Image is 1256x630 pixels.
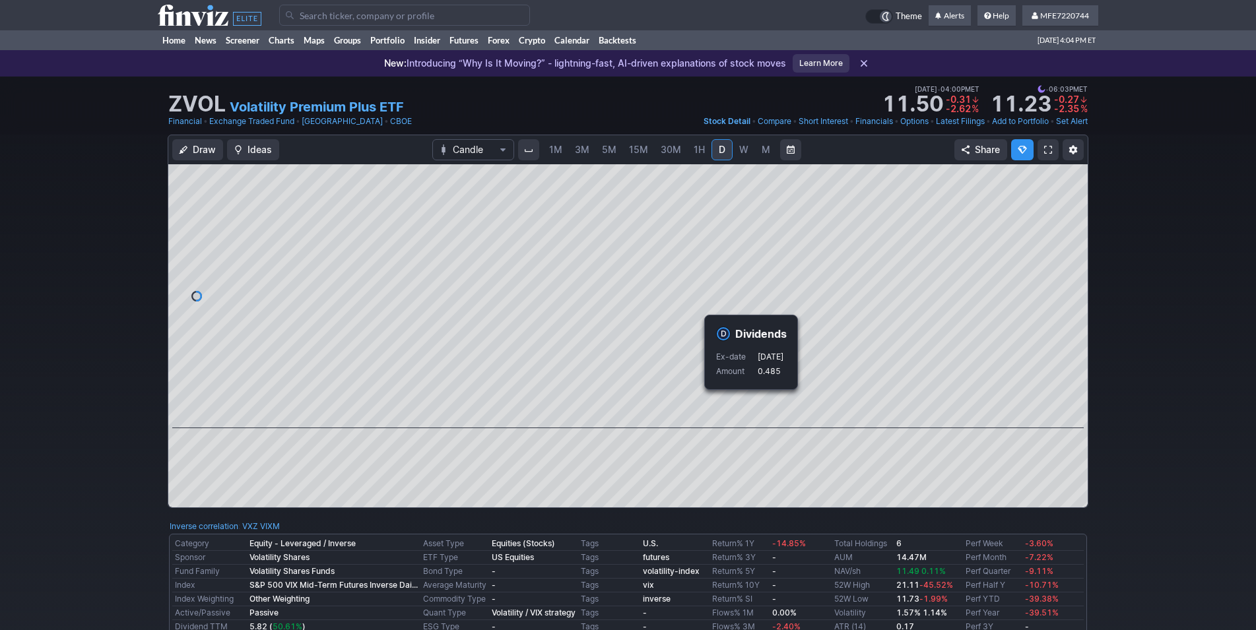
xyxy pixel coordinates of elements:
[772,594,776,604] b: -
[221,30,264,50] a: Screener
[735,327,787,341] h4: Dividends
[569,139,595,160] a: 3M
[963,579,1022,592] td: Perf Half Y
[168,115,202,128] a: Financial
[975,143,1000,156] span: Share
[963,606,1022,620] td: Perf Year
[704,315,798,390] div: Event
[249,594,310,604] b: Other Weighting
[578,592,640,606] td: Tags
[643,566,700,576] b: volatility-index
[710,592,770,606] td: Return% SI
[921,566,946,576] span: 0.11%
[629,144,648,155] span: 15M
[602,144,616,155] span: 5M
[1038,139,1059,160] a: Fullscreen
[946,103,971,114] span: -2.62
[260,520,280,533] a: VIXM
[990,94,1051,115] strong: 11.23
[384,57,407,69] span: New:
[514,30,550,50] a: Crypto
[492,538,555,548] b: Equities (Stocks)
[168,94,226,115] h1: ZVOL
[832,537,894,551] td: Total Holdings
[1025,552,1053,562] span: -7.22%
[1025,566,1053,576] span: -9.11%
[1025,608,1059,617] span: -39.51%
[432,139,514,160] button: Chart Type
[453,143,494,156] span: Candle
[575,144,589,155] span: 3M
[578,551,640,565] td: Tags
[492,608,576,617] b: Volatility / VIX strategy
[543,139,568,160] a: 1M
[299,30,329,50] a: Maps
[203,115,208,128] span: •
[919,580,953,590] span: -45.52%
[710,551,770,565] td: Return% 3Y
[758,365,783,378] p: 0.485
[752,115,756,128] span: •
[963,551,1022,565] td: Perf Month
[264,30,299,50] a: Charts
[1011,139,1034,160] button: Explore new features
[733,139,754,160] a: W
[420,606,489,620] td: Quant Type
[1038,83,1088,95] span: 06:03PM ET
[849,115,854,128] span: •
[936,116,985,126] span: Latest Filings
[739,144,748,155] span: W
[249,580,418,590] b: S&P 500 VIX Mid-Term Futures Inverse Dai...
[518,139,539,160] button: Interval
[972,103,979,114] span: %
[549,144,562,155] span: 1M
[896,580,953,590] b: 21.11
[954,139,1007,160] button: Share
[420,537,489,551] td: Asset Type
[977,5,1016,26] a: Help
[900,115,929,128] a: Options
[772,566,776,576] b: -
[1025,538,1053,548] span: -3.60%
[242,520,258,533] a: VXZ
[1054,103,1079,114] span: -2.35
[578,606,640,620] td: Tags
[937,83,941,95] span: •
[716,350,756,363] p: Ex-date
[882,94,943,115] strong: 11.50
[832,592,894,606] td: 52W Low
[578,565,640,579] td: Tags
[643,580,654,590] b: vix
[158,30,190,50] a: Home
[249,608,279,617] b: Passive
[384,115,389,128] span: •
[992,115,1049,128] a: Add to Portfolio
[762,144,770,155] span: M
[1080,103,1088,114] span: %
[832,551,894,565] td: AUM
[227,139,279,160] button: Ideas
[492,580,496,590] b: -
[643,552,669,562] a: futures
[596,139,622,160] a: 5M
[172,592,247,606] td: Index Weighting
[832,606,894,620] td: Volatility
[1022,5,1098,26] a: MFE7220744
[780,139,801,160] button: Range
[896,608,947,617] small: 1.57% 1.14%
[1050,115,1055,128] span: •
[190,30,221,50] a: News
[329,30,366,50] a: Groups
[483,30,514,50] a: Forex
[170,520,280,533] div: :
[963,537,1022,551] td: Perf Week
[710,537,770,551] td: Return% 1Y
[249,538,356,548] b: Equity - Leveraged / Inverse
[643,538,658,548] a: U.S.
[919,594,948,604] span: -1.99%
[550,30,594,50] a: Calendar
[661,144,681,155] span: 30M
[302,115,383,128] a: [GEOGRAPHIC_DATA]
[578,579,640,592] td: Tags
